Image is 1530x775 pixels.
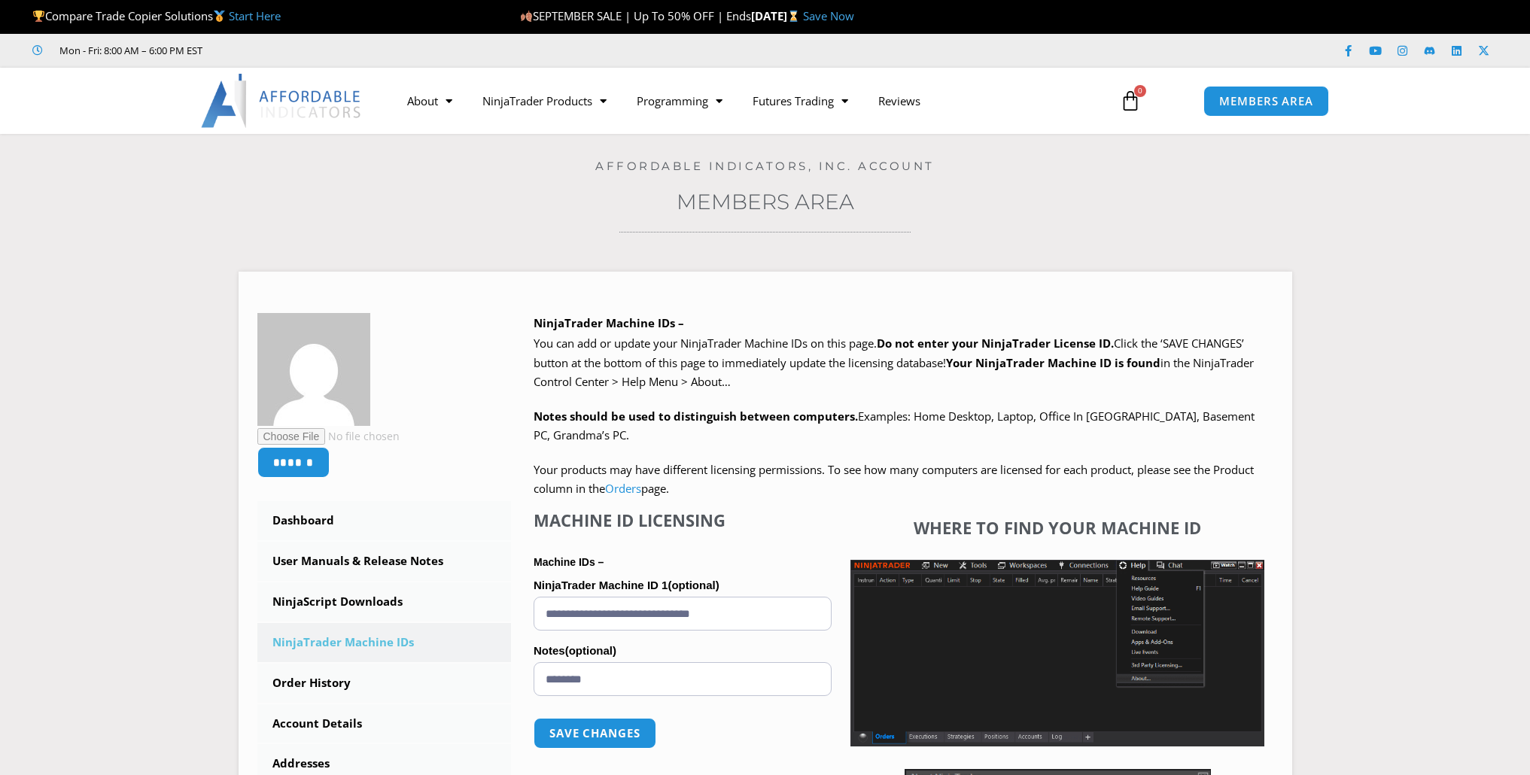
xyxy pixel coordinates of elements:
span: SEPTEMBER SALE | Up To 50% OFF | Ends [520,8,751,23]
strong: Machine IDs – [534,556,604,568]
strong: Your NinjaTrader Machine ID is found [946,355,1160,370]
span: MEMBERS AREA [1219,96,1313,107]
a: MEMBERS AREA [1203,86,1329,117]
strong: [DATE] [751,8,803,23]
a: Members Area [677,189,854,214]
a: Start Here [229,8,281,23]
h4: Where to find your Machine ID [850,518,1264,537]
a: Order History [257,664,512,703]
span: Your products may have different licensing permissions. To see how many computers are licensed fo... [534,462,1254,497]
strong: Notes should be used to distinguish between computers. [534,409,858,424]
span: (optional) [565,644,616,657]
img: 🍂 [521,11,532,22]
b: NinjaTrader Machine IDs – [534,315,684,330]
a: Account Details [257,704,512,743]
img: LogoAI | Affordable Indicators – NinjaTrader [201,74,363,128]
b: Do not enter your NinjaTrader License ID. [877,336,1114,351]
a: Orders [605,481,641,496]
a: NinjaScript Downloads [257,582,512,622]
img: Screenshot 2025-01-17 1155544 | Affordable Indicators – NinjaTrader [850,560,1264,746]
h4: Machine ID Licensing [534,510,832,530]
label: Notes [534,640,832,662]
nav: Menu [392,84,1103,118]
a: NinjaTrader Machine IDs [257,623,512,662]
span: You can add or update your NinjaTrader Machine IDs on this page. [534,336,877,351]
img: e8feb1ff8a5dfe589b667e4ba2618df02988beae940df039e8f2b8c095e55221 [257,313,370,426]
img: ⌛ [788,11,799,22]
a: Futures Trading [738,84,863,118]
span: (optional) [668,579,719,591]
img: 🏆 [33,11,44,22]
a: Reviews [863,84,935,118]
label: NinjaTrader Machine ID 1 [534,574,832,597]
a: 0 [1097,79,1163,123]
a: NinjaTrader Products [467,84,622,118]
iframe: Customer reviews powered by Trustpilot [224,43,449,58]
span: Click the ‘SAVE CHANGES’ button at the bottom of this page to immediately update the licensing da... [534,336,1254,389]
a: User Manuals & Release Notes [257,542,512,581]
button: Save changes [534,718,656,749]
span: Compare Trade Copier Solutions [32,8,281,23]
span: 0 [1134,85,1146,97]
a: Dashboard [257,501,512,540]
a: Save Now [803,8,854,23]
span: Mon - Fri: 8:00 AM – 6:00 PM EST [56,41,202,59]
a: Affordable Indicators, Inc. Account [595,159,935,173]
span: Examples: Home Desktop, Laptop, Office In [GEOGRAPHIC_DATA], Basement PC, Grandma’s PC. [534,409,1255,443]
a: About [392,84,467,118]
a: Programming [622,84,738,118]
img: 🥇 [214,11,225,22]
